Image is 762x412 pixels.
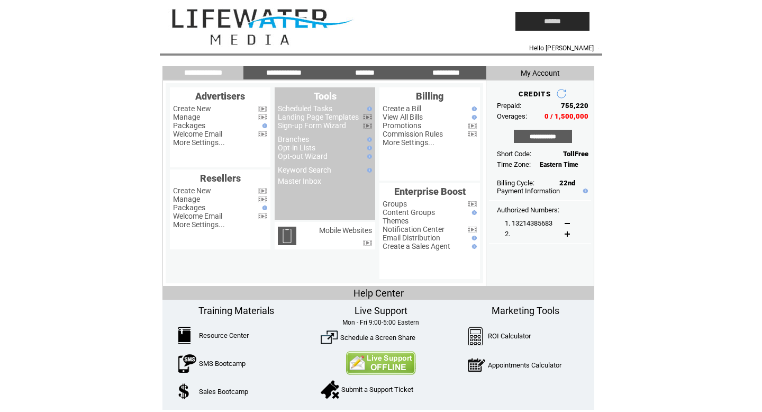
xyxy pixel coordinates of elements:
a: Groups [383,200,407,208]
a: Schedule a Screen Share [340,334,415,342]
a: Create New [173,104,211,113]
img: mobile-websites.png [278,227,296,245]
span: 0 / 1,500,000 [545,112,588,120]
a: Branches [278,135,309,144]
img: video.png [468,227,477,232]
img: video.png [363,114,372,120]
a: Promotions [383,121,421,130]
span: Marketing Tools [492,305,559,316]
img: help.gif [365,137,372,142]
span: Authorized Numbers: [497,206,559,214]
img: video.png [258,131,267,137]
img: ScreenShare.png [321,329,338,346]
span: 1. 13214385683 [505,219,552,227]
img: help.gif [469,106,477,111]
a: Packages [173,121,205,130]
span: Advertisers [195,91,245,102]
img: ResourceCenter.png [178,327,190,344]
img: help.gif [469,236,477,240]
span: Short Code: [497,150,531,158]
img: Contact Us [346,351,416,375]
img: help.gif [260,123,267,128]
img: video.png [363,240,372,246]
span: TollFree [563,150,588,158]
img: video.png [258,188,267,194]
a: Resource Center [199,332,249,339]
span: Time Zone: [497,160,531,168]
span: 755,220 [561,102,588,110]
img: AppointmentCalc.png [468,356,485,374]
a: Appointments Calculator [488,361,561,369]
img: video.png [258,213,267,219]
span: Training Materials [198,305,274,316]
span: Tools [314,91,337,102]
a: Welcome Email [173,212,222,220]
img: help.gif [469,210,477,215]
a: Keyword Search [278,166,331,174]
a: Mobile Websites [319,226,372,235]
span: Resellers [200,173,241,184]
img: video.png [258,196,267,202]
img: Calculator.png [468,327,484,345]
img: video.png [363,123,372,129]
img: SMSBootcamp.png [178,354,196,373]
img: help.gif [469,115,477,120]
a: Opt-out Wizard [278,152,328,160]
span: Prepaid: [497,102,521,110]
img: SupportTicket.png [321,380,339,399]
a: Submit a Support Ticket [341,386,413,393]
span: 22nd [559,179,575,187]
a: ROI Calculator [488,332,531,340]
a: More Settings... [173,138,225,147]
a: Notification Center [383,225,444,234]
a: Welcome Email [173,130,222,138]
a: Content Groups [383,208,435,217]
a: Sign-up Form Wizard [278,121,346,130]
span: Hello [PERSON_NAME] [529,44,594,52]
img: video.png [468,131,477,137]
span: Billing [416,91,443,102]
img: help.gif [365,168,372,173]
span: CREDITS [519,90,551,98]
a: Manage [173,195,200,203]
img: video.png [258,106,267,112]
img: help.gif [365,146,372,150]
a: Master Inbox [278,177,321,185]
a: Create a Sales Agent [383,242,450,250]
a: Themes [383,217,409,225]
a: Scheduled Tasks [278,104,332,113]
a: Opt-in Lists [278,144,315,152]
a: Create New [173,186,211,195]
img: help.gif [260,205,267,210]
a: More Settings... [173,220,225,229]
a: Manage [173,113,200,121]
a: Packages [173,203,205,212]
a: Landing Page Templates [278,113,359,121]
img: help.gif [365,106,372,111]
a: View All Bills [383,113,423,121]
img: help.gif [580,189,588,193]
a: Email Distribution [383,234,440,242]
img: help.gif [469,244,477,249]
span: 2. [505,230,510,238]
img: video.png [468,123,477,129]
a: Commission Rules [383,130,443,138]
span: Overages: [497,112,527,120]
span: Live Support [355,305,407,316]
span: Mon - Fri 9:00-5:00 Eastern [342,319,419,326]
img: video.png [468,201,477,207]
span: My Account [521,69,560,77]
span: Eastern Time [540,161,578,168]
a: SMS Bootcamp [199,360,246,368]
span: Enterprise Boost [394,186,466,197]
img: help.gif [365,154,372,159]
span: Help Center [353,288,404,299]
a: Payment Information [497,187,560,195]
a: Sales Bootcamp [199,388,248,396]
a: Create a Bill [383,104,421,113]
span: Billing Cycle: [497,179,534,187]
img: video.png [258,114,267,120]
a: More Settings... [383,138,434,147]
img: SalesBootcamp.png [178,383,190,399]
